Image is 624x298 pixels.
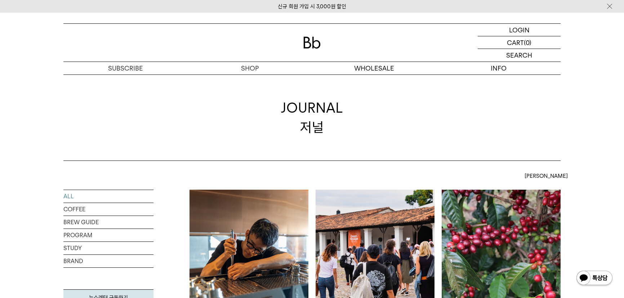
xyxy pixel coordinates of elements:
p: INFO [436,62,561,74]
img: 카카오톡 채널 1:1 채팅 버튼 [576,270,613,287]
a: CART (0) [478,36,561,49]
a: SUBSCRIBE [63,62,188,74]
a: BREW GUIDE [63,216,153,229]
a: PROGRAM [63,229,153,241]
a: LOGIN [478,24,561,36]
p: LOGIN [509,24,530,36]
p: (0) [524,36,531,49]
div: JOURNAL 저널 [281,98,343,136]
span: [PERSON_NAME] [525,172,568,180]
a: SHOP [188,62,312,74]
a: ALL [63,190,153,203]
a: BRAND [63,255,153,267]
p: SEARCH [506,49,532,62]
a: STUDY [63,242,153,254]
p: CART [507,36,524,49]
a: 신규 회원 가입 시 3,000원 할인 [278,3,346,10]
p: WHOLESALE [312,62,436,74]
a: COFFEE [63,203,153,216]
img: 로고 [303,37,321,49]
